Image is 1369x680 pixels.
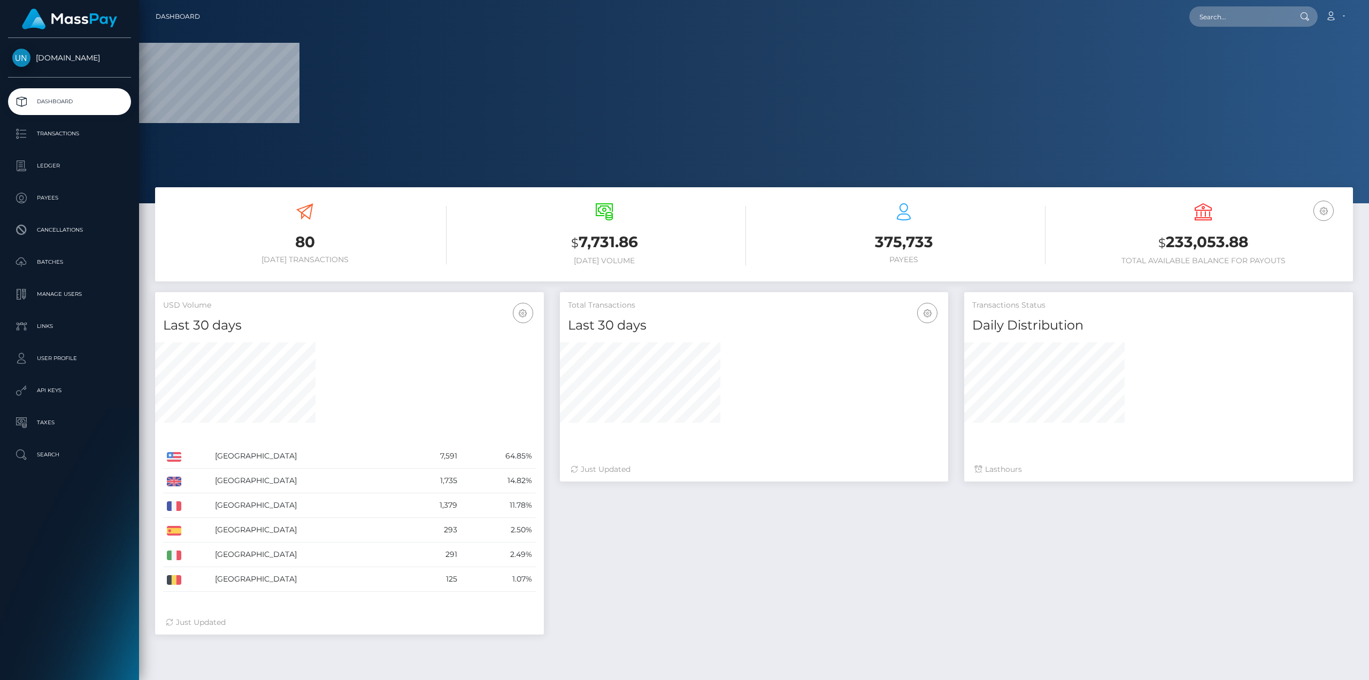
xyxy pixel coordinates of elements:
[167,477,181,486] img: GB.png
[461,518,536,543] td: 2.50%
[568,316,941,335] h4: Last 30 days
[22,9,117,29] img: MassPay Logo
[12,190,127,206] p: Payees
[463,232,746,254] h3: 7,731.86
[12,222,127,238] p: Cancellations
[1189,6,1290,27] input: Search...
[1158,235,1166,250] small: $
[571,235,579,250] small: $
[163,232,447,253] h3: 80
[762,255,1045,264] h6: Payees
[568,300,941,311] h5: Total Transactions
[8,345,131,372] a: User Profile
[406,444,461,469] td: 7,591
[12,318,127,334] p: Links
[167,452,181,462] img: US.png
[406,493,461,518] td: 1,379
[167,575,181,585] img: BE.png
[12,415,127,431] p: Taxes
[8,313,131,340] a: Links
[461,543,536,567] td: 2.49%
[167,501,181,511] img: FR.png
[163,255,447,264] h6: [DATE] Transactions
[461,469,536,493] td: 14.82%
[1062,232,1345,254] h3: 233,053.88
[8,88,131,115] a: Dashboard
[166,617,533,628] div: Just Updated
[461,444,536,469] td: 64.85%
[406,543,461,567] td: 291
[156,5,200,28] a: Dashboard
[8,409,131,436] a: Taxes
[12,350,127,366] p: User Profile
[12,286,127,302] p: Manage Users
[167,526,181,536] img: ES.png
[8,185,131,211] a: Payees
[8,120,131,147] a: Transactions
[8,152,131,179] a: Ledger
[8,53,131,63] span: [DOMAIN_NAME]
[1062,256,1345,265] h6: Total Available Balance for Payouts
[406,567,461,592] td: 125
[211,543,406,567] td: [GEOGRAPHIC_DATA]
[571,464,938,475] div: Just Updated
[12,94,127,110] p: Dashboard
[12,158,127,174] p: Ledger
[972,316,1345,335] h4: Daily Distribution
[12,383,127,399] p: API Keys
[211,493,406,518] td: [GEOGRAPHIC_DATA]
[406,469,461,493] td: 1,735
[12,126,127,142] p: Transactions
[8,377,131,404] a: API Keys
[461,493,536,518] td: 11.78%
[8,249,131,276] a: Batches
[12,49,30,67] img: Unlockt.me
[406,518,461,543] td: 293
[163,300,536,311] h5: USD Volume
[8,281,131,308] a: Manage Users
[8,217,131,243] a: Cancellations
[211,469,406,493] td: [GEOGRAPHIC_DATA]
[762,232,1045,253] h3: 375,733
[8,441,131,468] a: Search
[211,444,406,469] td: [GEOGRAPHIC_DATA]
[167,551,181,560] img: IT.png
[972,300,1345,311] h5: Transactions Status
[12,254,127,270] p: Batches
[461,567,536,592] td: 1.07%
[163,316,536,335] h4: Last 30 days
[975,464,1342,475] div: Last hours
[463,256,746,265] h6: [DATE] Volume
[211,518,406,543] td: [GEOGRAPHIC_DATA]
[211,567,406,592] td: [GEOGRAPHIC_DATA]
[12,447,127,463] p: Search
